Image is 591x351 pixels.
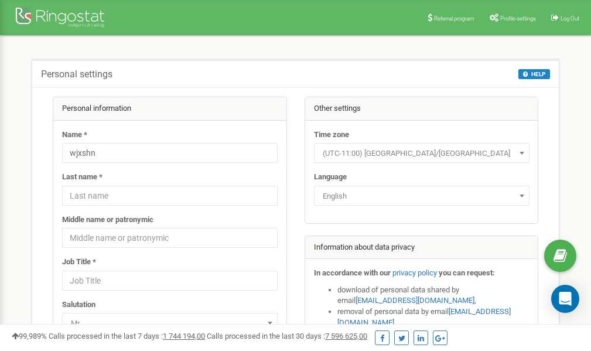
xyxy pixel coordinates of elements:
div: Open Intercom Messenger [551,285,579,313]
a: [EMAIL_ADDRESS][DOMAIN_NAME] [356,296,474,305]
span: Mr. [62,313,278,333]
span: English [318,188,525,205]
input: Name [62,143,278,163]
span: Mr. [66,315,274,332]
span: Log Out [561,15,579,22]
u: 7 596 625,00 [325,332,367,340]
label: Name * [62,130,87,141]
span: (UTC-11:00) Pacific/Midway [314,143,529,163]
span: (UTC-11:00) Pacific/Midway [318,145,525,162]
span: Profile settings [500,15,536,22]
li: download of personal data shared by email , [337,285,529,306]
input: Last name [62,186,278,206]
strong: In accordance with our [314,268,391,277]
span: Calls processed in the last 7 days : [49,332,205,340]
input: Middle name or patronymic [62,228,278,248]
li: removal of personal data by email , [337,306,529,328]
div: Other settings [305,97,538,121]
span: 99,989% [12,332,47,340]
input: Job Title [62,271,278,291]
u: 1 744 194,00 [163,332,205,340]
label: Job Title * [62,257,96,268]
div: Personal information [53,97,286,121]
button: HELP [518,69,550,79]
span: Calls processed in the last 30 days : [207,332,367,340]
label: Time zone [314,130,349,141]
a: privacy policy [392,268,437,277]
span: English [314,186,529,206]
h5: Personal settings [41,69,112,80]
label: Last name * [62,172,103,183]
label: Middle name or patronymic [62,214,153,226]
div: Information about data privacy [305,236,538,260]
strong: you can request: [439,268,495,277]
span: Referral program [434,15,474,22]
label: Language [314,172,347,183]
label: Salutation [62,299,95,311]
